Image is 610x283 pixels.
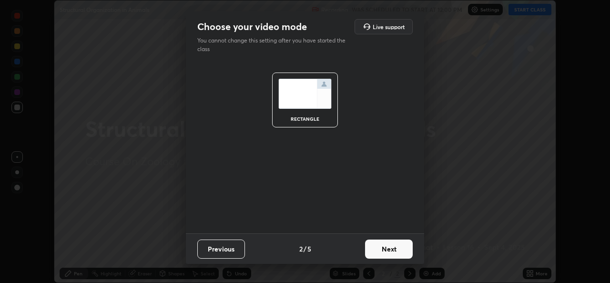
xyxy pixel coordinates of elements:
[373,24,405,30] h5: Live support
[197,240,245,259] button: Previous
[304,244,306,254] h4: /
[278,79,332,109] img: normalScreenIcon.ae25ed63.svg
[197,21,307,33] h2: Choose your video mode
[286,116,324,121] div: rectangle
[197,36,352,53] p: You cannot change this setting after you have started the class
[365,240,413,259] button: Next
[307,244,311,254] h4: 5
[299,244,303,254] h4: 2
